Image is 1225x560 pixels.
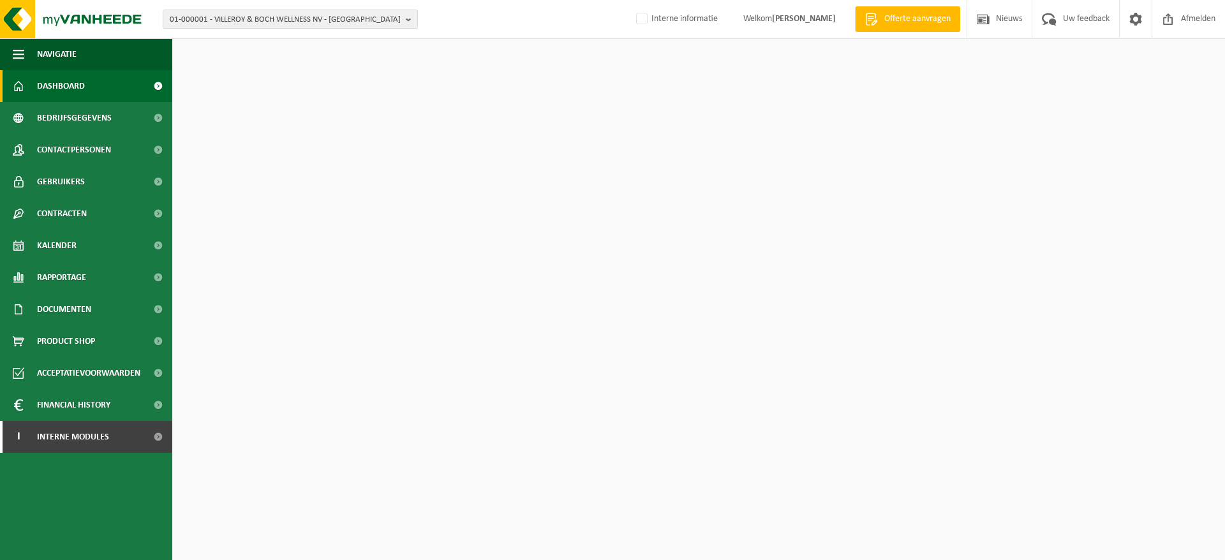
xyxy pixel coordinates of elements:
[37,230,77,262] span: Kalender
[37,166,85,198] span: Gebruikers
[634,10,718,29] label: Interne informatie
[881,13,954,26] span: Offerte aanvragen
[37,134,111,166] span: Contactpersonen
[37,262,86,293] span: Rapportage
[37,389,110,421] span: Financial History
[163,10,418,29] button: 01-000001 - VILLEROY & BOCH WELLNESS NV - [GEOGRAPHIC_DATA]
[37,70,85,102] span: Dashboard
[855,6,960,32] a: Offerte aanvragen
[170,10,401,29] span: 01-000001 - VILLEROY & BOCH WELLNESS NV - [GEOGRAPHIC_DATA]
[772,14,836,24] strong: [PERSON_NAME]
[37,198,87,230] span: Contracten
[13,421,24,453] span: I
[37,102,112,134] span: Bedrijfsgegevens
[37,325,95,357] span: Product Shop
[37,421,109,453] span: Interne modules
[37,38,77,70] span: Navigatie
[37,293,91,325] span: Documenten
[37,357,140,389] span: Acceptatievoorwaarden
